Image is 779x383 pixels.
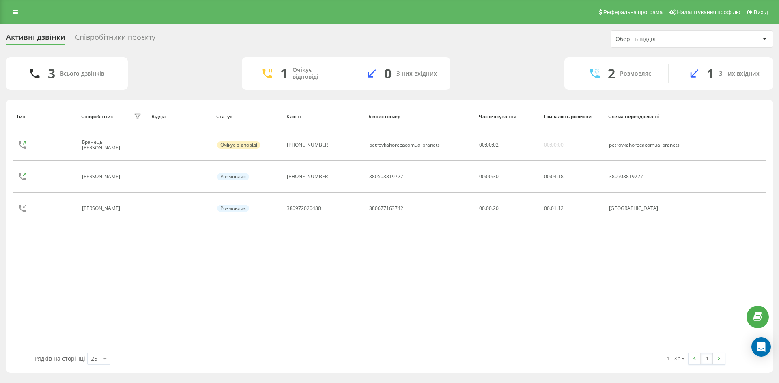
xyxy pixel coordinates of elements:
div: Бізнес номер [368,114,471,119]
div: petrovkahorecacomua_branets [369,142,440,148]
div: Співробітники проєкту [75,33,155,45]
div: 3 [48,66,55,81]
span: 02 [493,141,499,148]
div: petrovkahorecacomua_branets [609,142,697,148]
div: Відділ [151,114,209,119]
span: Вихід [754,9,768,15]
div: Розмовляє [217,173,249,180]
span: Налаштування профілю [677,9,740,15]
div: З них вхідних [719,70,760,77]
div: Open Intercom Messenger [751,337,771,357]
div: 380677163742 [369,206,403,211]
span: Реферальна програма [603,9,663,15]
div: 1 - 3 з 3 [667,354,684,362]
div: 00:00:30 [479,174,535,180]
div: 25 [91,355,97,363]
span: 12 [558,205,564,212]
div: : : [544,174,564,180]
span: 18 [558,173,564,180]
div: Тип [16,114,73,119]
div: Статус [216,114,279,119]
span: 01 [551,205,557,212]
div: Очікує відповіді [217,141,260,149]
div: Тривалість розмови [543,114,600,119]
div: Розмовляє [620,70,651,77]
div: Оберіть відділ [615,36,712,43]
div: [PERSON_NAME] [82,206,122,211]
div: : : [479,142,499,148]
div: 1 [280,66,288,81]
div: 1 [707,66,714,81]
div: Активні дзвінки [6,33,65,45]
span: Рядків на сторінці [34,355,85,362]
div: Клієнт [286,114,361,119]
div: 0 [384,66,392,81]
div: Розмовляє [217,205,249,212]
span: 04 [551,173,557,180]
div: Схема переадресації [608,114,698,119]
a: 1 [701,353,713,364]
div: Всього дзвінків [60,70,104,77]
div: Очікує відповіді [293,67,334,80]
div: [PERSON_NAME] [82,174,122,180]
div: : : [544,206,564,211]
div: 380972020480 [287,206,321,211]
div: 00:00:20 [479,206,535,211]
div: Бранець [PERSON_NAME] [82,139,131,151]
span: 00 [544,205,550,212]
div: [PHONE_NUMBER] [287,174,329,180]
span: 00 [479,141,485,148]
div: [PHONE_NUMBER] [287,142,329,148]
div: Співробітник [81,114,113,119]
div: Час очікування [479,114,536,119]
div: З них вхідних [396,70,437,77]
span: 00 [544,173,550,180]
div: 380503819727 [609,174,697,180]
div: 380503819727 [369,174,403,180]
span: 00 [486,141,492,148]
div: [GEOGRAPHIC_DATA] [609,206,697,211]
div: 2 [608,66,615,81]
div: 00:00:00 [544,142,564,148]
